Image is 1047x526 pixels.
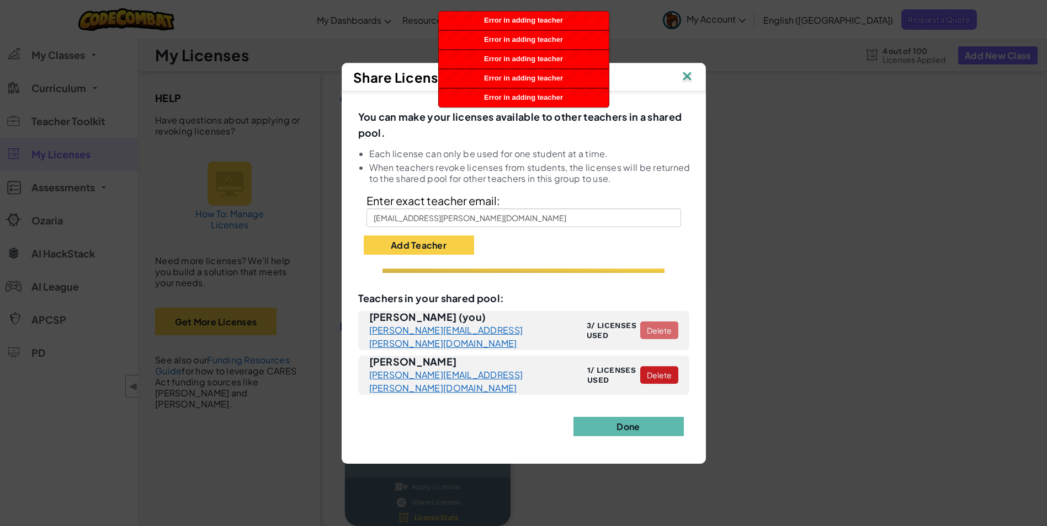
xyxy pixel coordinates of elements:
[587,365,640,385] span: 1/ licenses used
[484,74,563,82] span: Error in adding teacher
[484,35,563,44] span: Error in adding teacher
[369,324,587,350] a: [PERSON_NAME][EMAIL_ADDRESS][PERSON_NAME][DOMAIN_NAME]
[364,235,474,255] button: Add Teacher
[573,417,684,436] button: Done
[369,310,587,324] span: [PERSON_NAME] (you)
[587,320,640,340] span: 3/ licenses used
[358,110,682,139] span: You can make your licenses available to other teachers in a shared pool.
[484,93,563,101] span: Error in adding teacher
[353,69,454,85] span: Share Licenses
[358,292,504,304] span: Teachers in your shared pool:
[369,148,700,159] li: Each license can only be used for one student at a time.
[369,355,587,368] span: [PERSON_NAME]
[369,368,587,395] a: [PERSON_NAME][EMAIL_ADDRESS][PERSON_NAME][DOMAIN_NAME]
[680,69,694,85] img: IconClose.svg
[484,55,563,63] span: Error in adding teacher
[640,366,678,384] button: Delete
[484,16,563,24] span: Error in adding teacher
[366,194,500,207] span: Enter exact teacher email:
[369,162,700,184] li: When teachers revoke licenses from students, the licenses will be returned to the shared pool for...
